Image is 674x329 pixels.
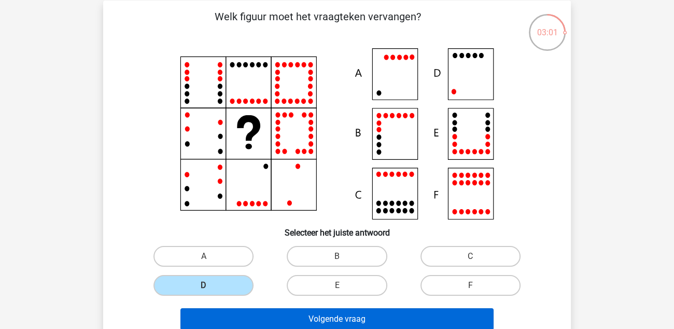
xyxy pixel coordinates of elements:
[287,246,387,267] label: B
[153,275,254,296] label: D
[153,246,254,267] label: A
[420,275,521,296] label: F
[420,246,521,267] label: C
[120,9,515,40] p: Welk figuur moet het vraagteken vervangen?
[120,220,554,238] h6: Selecteer het juiste antwoord
[287,275,387,296] label: E
[528,13,567,39] div: 03:01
